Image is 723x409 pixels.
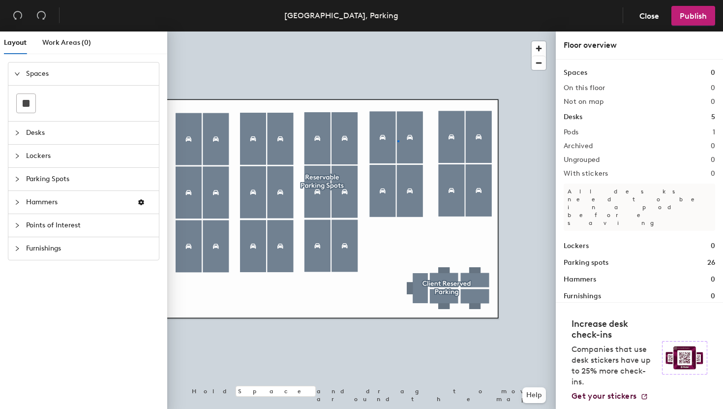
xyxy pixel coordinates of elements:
[631,6,667,26] button: Close
[680,11,707,21] span: Publish
[4,38,27,47] span: Layout
[26,237,153,260] span: Furnishings
[662,341,707,375] img: Sticker logo
[26,191,129,214] span: Hammers
[564,291,601,302] h1: Furnishings
[711,170,715,178] h2: 0
[711,142,715,150] h2: 0
[14,246,20,252] span: collapsed
[564,67,587,78] h1: Spaces
[639,11,659,21] span: Close
[572,391,648,401] a: Get your stickers
[713,128,715,136] h2: 1
[711,112,715,123] h1: 5
[13,10,23,20] span: undo
[564,156,600,164] h2: Ungrouped
[564,128,578,136] h2: Pods
[26,122,153,144] span: Desks
[711,67,715,78] h1: 0
[14,71,20,77] span: expanded
[26,214,153,237] span: Points of Interest
[14,176,20,182] span: collapsed
[711,291,715,302] h1: 0
[564,274,596,285] h1: Hammers
[26,145,153,167] span: Lockers
[564,142,593,150] h2: Archived
[284,9,398,22] div: [GEOGRAPHIC_DATA], Parking
[564,98,603,106] h2: Not on map
[42,38,91,47] span: Work Areas (0)
[564,184,715,231] p: All desks need to be in a pod before saving
[572,318,656,340] h4: Increase desk check-ins
[711,84,715,92] h2: 0
[26,168,153,190] span: Parking Spots
[564,170,608,178] h2: With stickers
[564,241,589,252] h1: Lockers
[711,156,715,164] h2: 0
[31,6,51,26] button: Redo (⌘ + ⇧ + Z)
[572,344,656,387] p: Companies that use desk stickers have up to 25% more check-ins.
[711,98,715,106] h2: 0
[564,39,715,51] div: Floor overview
[14,222,20,228] span: collapsed
[522,387,546,403] button: Help
[711,274,715,285] h1: 0
[14,130,20,136] span: collapsed
[564,112,582,123] h1: Desks
[711,241,715,252] h1: 0
[14,153,20,159] span: collapsed
[26,63,153,85] span: Spaces
[707,257,715,268] h1: 26
[564,84,605,92] h2: On this floor
[671,6,715,26] button: Publish
[14,199,20,205] span: collapsed
[564,257,608,268] h1: Parking spots
[8,6,28,26] button: Undo (⌘ + Z)
[572,391,636,401] span: Get your stickers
